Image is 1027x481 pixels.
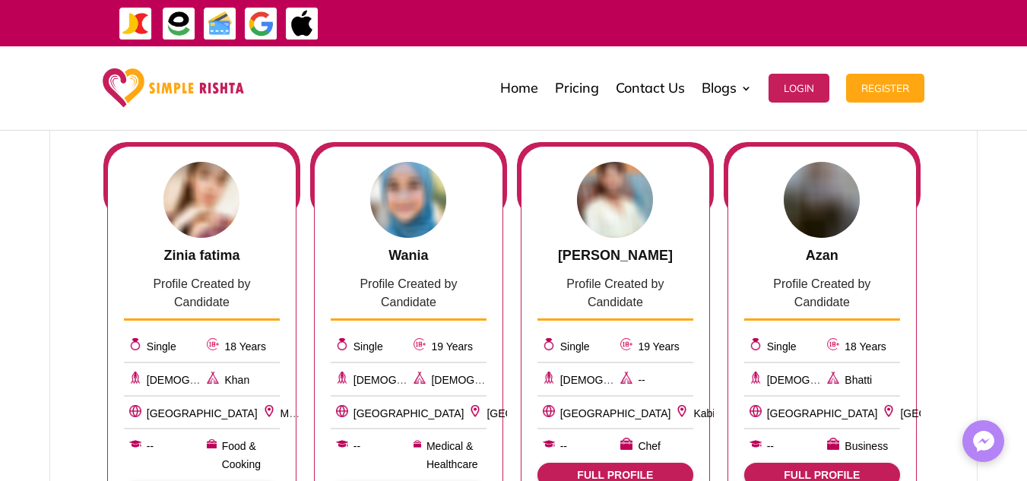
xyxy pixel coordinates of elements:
[224,374,249,386] span: Khan
[353,407,464,419] span: [GEOGRAPHIC_DATA]
[353,374,473,386] span: [DEMOGRAPHIC_DATA]
[846,74,924,103] button: Register
[845,340,886,353] span: 18 Years
[487,407,597,419] span: [GEOGRAPHIC_DATA]
[560,438,567,456] span: --
[353,340,383,353] span: Single
[203,7,237,41] img: Credit Cards
[577,162,653,238] img: rAxoFQwAlPeAvH8v97aPDVKT8H3AAAAAElFTkSuQmCC
[431,340,473,353] span: 19 Years
[558,248,673,263] span: [PERSON_NAME]
[767,340,797,353] span: Single
[119,7,153,41] img: JazzCash-icon
[560,407,671,419] span: [GEOGRAPHIC_DATA]
[353,438,360,456] span: --
[550,469,681,481] span: FULL PROFILE
[560,340,590,353] span: Single
[638,340,680,353] span: 19 Years
[769,74,829,103] button: Login
[431,374,550,386] span: [DEMOGRAPHIC_DATA]
[426,438,487,474] span: Medical & Healthcare
[756,469,888,481] span: FULL PROFILE
[616,50,685,126] a: Contact Us
[147,407,258,419] span: [GEOGRAPHIC_DATA]
[147,340,176,353] span: Single
[693,407,740,419] span: Kabirwala
[784,162,860,238] img: NVcqFYQmnhvck2ilLBa9Z4q99tMsyU0R0JT+0LTOtGEeDLNl515QE3Dqbn4ByXLaBGcfdHHAAAAAElFTkSuQmCC
[968,426,999,457] img: Messenger
[566,277,664,309] span: Profile Created by Candidate
[163,248,239,263] span: Zinia fatima
[222,438,280,474] span: Food & Cooking
[845,438,888,456] span: Business
[500,50,538,126] a: Home
[702,50,752,126] a: Blogs
[638,374,645,386] span: --
[224,340,266,353] span: 18 Years
[153,277,250,309] span: Profile Created by Candidate
[163,162,239,238] img: AAAAABJRU5ErkJggg==
[370,162,446,238] img: AFTRUoN8K3nKAAAAAElFTkSuQmCC
[285,7,319,41] img: ApplePay-icon
[900,407,1011,419] span: [GEOGRAPHIC_DATA]
[767,407,878,419] span: [GEOGRAPHIC_DATA]
[555,50,599,126] a: Pricing
[845,374,872,386] span: Bhatti
[767,374,886,386] span: [DEMOGRAPHIC_DATA]
[147,438,154,456] span: --
[360,277,457,309] span: Profile Created by Candidate
[773,277,870,309] span: Profile Created by Candidate
[846,50,924,126] a: Register
[388,248,428,263] span: Wania
[162,7,196,41] img: EasyPaisa-icon
[147,374,266,386] span: [DEMOGRAPHIC_DATA]
[806,248,838,263] span: Azan
[281,407,312,419] span: Multan
[560,374,680,386] span: [DEMOGRAPHIC_DATA]
[638,438,661,456] span: Chef
[769,50,829,126] a: Login
[244,7,278,41] img: GooglePay-icon
[767,438,774,456] span: --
